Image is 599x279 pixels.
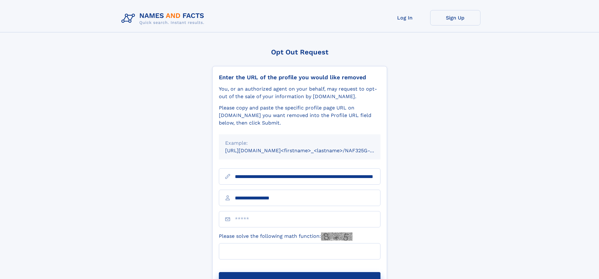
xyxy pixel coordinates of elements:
[430,10,480,25] a: Sign Up
[219,104,380,127] div: Please copy and paste the specific profile page URL on [DOMAIN_NAME] you want removed into the Pr...
[225,148,392,153] small: [URL][DOMAIN_NAME]<firstname>_<lastname>/NAF325G-xxxxxxxx
[119,10,209,27] img: Logo Names and Facts
[219,74,380,81] div: Enter the URL of the profile you would like removed
[219,85,380,100] div: You, or an authorized agent on your behalf, may request to opt-out of the sale of your informatio...
[225,139,374,147] div: Example:
[219,232,352,241] label: Please solve the following math function:
[212,48,387,56] div: Opt Out Request
[380,10,430,25] a: Log In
